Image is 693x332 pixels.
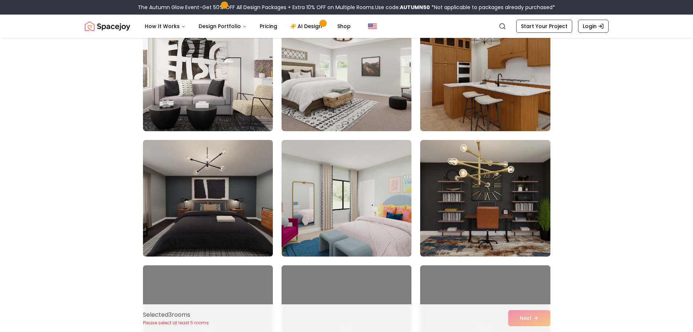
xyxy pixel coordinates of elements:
img: Room room-69 [420,15,550,131]
span: Use code: [375,4,430,11]
p: Please select at least 5 rooms [143,320,209,326]
img: Room room-68 [282,15,411,131]
nav: Main [139,19,357,34]
p: Selected 3 room s [143,310,209,319]
a: Spacejoy [85,19,130,34]
span: *Not applicable to packages already purchased* [430,4,555,11]
button: Design Portfolio [193,19,252,34]
img: Room room-67 [143,15,273,131]
img: Room room-71 [282,140,411,257]
img: Spacejoy Logo [85,19,130,34]
button: How It Works [139,19,191,34]
a: Login [578,20,609,33]
div: The Autumn Glow Event-Get 50% OFF All Design Packages + Extra 10% OFF on Multiple Rooms. [138,4,555,11]
a: Pricing [254,19,283,34]
b: AUTUMN50 [400,4,430,11]
img: United States [368,22,377,31]
a: Start Your Project [516,20,572,33]
nav: Global [85,15,609,38]
img: Room room-72 [420,140,550,257]
a: AI Design [284,19,330,34]
img: Room room-70 [140,137,276,259]
a: Shop [331,19,357,34]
